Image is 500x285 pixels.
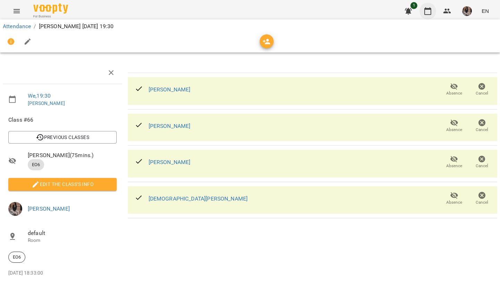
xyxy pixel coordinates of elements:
a: [PERSON_NAME] [149,123,191,129]
span: ЕО6 [28,162,44,168]
div: ЕО6 [8,252,25,263]
span: Absence [446,90,462,96]
span: default [28,229,117,237]
nav: breadcrumb [3,22,497,31]
span: Previous Classes [14,133,111,141]
a: [PERSON_NAME] [149,159,191,165]
span: Cancel [476,199,488,205]
button: Cancel [468,116,496,136]
span: Absence [446,199,462,205]
p: Room [28,237,117,244]
button: Absence [440,80,468,99]
span: ЕО6 [9,254,25,260]
img: 7eeb5c2dceb0f540ed985a8fa2922f17.jpg [8,202,22,216]
span: Cancel [476,127,488,133]
a: [PERSON_NAME] [149,86,191,93]
a: [PERSON_NAME] [28,100,65,106]
span: For Business [33,14,68,19]
button: Absence [440,116,468,136]
p: [PERSON_NAME] [DATE] 19:30 [39,22,114,31]
a: Attendance [3,23,31,30]
span: Class #66 [8,116,117,124]
li: / [34,22,36,31]
button: Menu [8,3,25,19]
span: Absence [446,127,462,133]
span: 1 [410,2,417,9]
img: 7eeb5c2dceb0f540ed985a8fa2922f17.jpg [462,6,472,16]
span: EN [482,7,489,15]
span: Cancel [476,90,488,96]
button: EN [479,5,492,17]
a: [DEMOGRAPHIC_DATA][PERSON_NAME] [149,195,248,202]
span: Edit the class's Info [14,180,111,188]
button: Edit the class's Info [8,178,117,190]
span: Cancel [476,163,488,169]
a: We , 19:30 [28,92,51,99]
p: [DATE] 18:33:00 [8,270,117,277]
img: Voopty Logo [33,3,68,14]
span: [PERSON_NAME] ( 75 mins. ) [28,151,117,160]
button: Cancel [468,80,496,99]
button: Previous Classes [8,131,117,144]
button: Absence [440,153,468,172]
span: Absence [446,163,462,169]
a: [PERSON_NAME] [28,205,70,212]
button: Cancel [468,153,496,172]
button: Absence [440,189,468,209]
button: Cancel [468,189,496,209]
